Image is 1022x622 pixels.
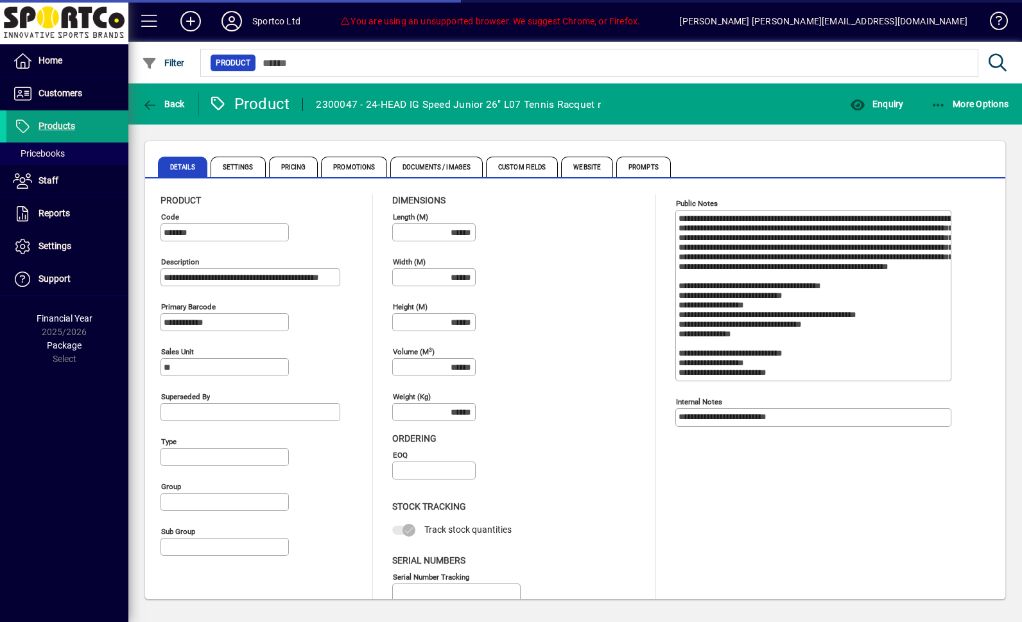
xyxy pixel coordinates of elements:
[39,273,71,284] span: Support
[847,92,906,116] button: Enquiry
[39,121,75,131] span: Products
[316,94,601,115] div: 2300047 - 24-HEAD IG Speed Junior 26" L07 Tennis Racquet r
[931,99,1009,109] span: More Options
[392,555,465,566] span: Serial Numbers
[390,157,483,177] span: Documents / Images
[252,11,300,31] div: Sportco Ltd
[392,195,446,205] span: Dimensions
[160,195,201,205] span: Product
[39,241,71,251] span: Settings
[6,143,128,164] a: Pricebooks
[393,392,431,401] mat-label: Weight (Kg)
[39,55,62,65] span: Home
[928,92,1012,116] button: More Options
[158,157,207,177] span: Details
[393,572,469,581] mat-label: Serial Number tracking
[139,51,188,74] button: Filter
[142,58,185,68] span: Filter
[850,99,903,109] span: Enquiry
[128,92,199,116] app-page-header-button: Back
[6,165,128,197] a: Staff
[161,392,210,401] mat-label: Superseded by
[39,175,58,186] span: Staff
[39,88,82,98] span: Customers
[161,257,199,266] mat-label: Description
[392,433,437,444] span: Ordering
[139,92,188,116] button: Back
[161,302,216,311] mat-label: Primary barcode
[161,527,195,536] mat-label: Sub group
[561,157,613,177] span: Website
[6,230,128,263] a: Settings
[980,3,1006,44] a: Knowledge Base
[393,257,426,266] mat-label: Width (m)
[676,199,718,208] mat-label: Public Notes
[209,94,290,114] div: Product
[47,340,82,350] span: Package
[393,451,408,460] mat-label: EOQ
[393,347,435,356] mat-label: Volume (m )
[424,524,512,535] span: Track stock quantities
[269,157,318,177] span: Pricing
[393,212,428,221] mat-label: Length (m)
[393,302,428,311] mat-label: Height (m)
[676,397,722,406] mat-label: Internal Notes
[161,482,181,491] mat-label: Group
[486,157,558,177] span: Custom Fields
[340,16,640,26] span: You are using an unsupported browser. We suggest Chrome, or Firefox.
[13,148,65,159] span: Pricebooks
[142,99,185,109] span: Back
[161,437,177,446] mat-label: Type
[392,501,466,512] span: Stock Tracking
[161,212,179,221] mat-label: Code
[429,346,432,352] sup: 3
[170,10,211,33] button: Add
[6,263,128,295] a: Support
[321,157,387,177] span: Promotions
[161,347,194,356] mat-label: Sales unit
[211,157,266,177] span: Settings
[211,10,252,33] button: Profile
[679,11,967,31] div: [PERSON_NAME] [PERSON_NAME][EMAIL_ADDRESS][DOMAIN_NAME]
[6,45,128,77] a: Home
[39,208,70,218] span: Reports
[6,198,128,230] a: Reports
[216,56,250,69] span: Product
[6,78,128,110] a: Customers
[616,157,671,177] span: Prompts
[37,313,92,324] span: Financial Year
